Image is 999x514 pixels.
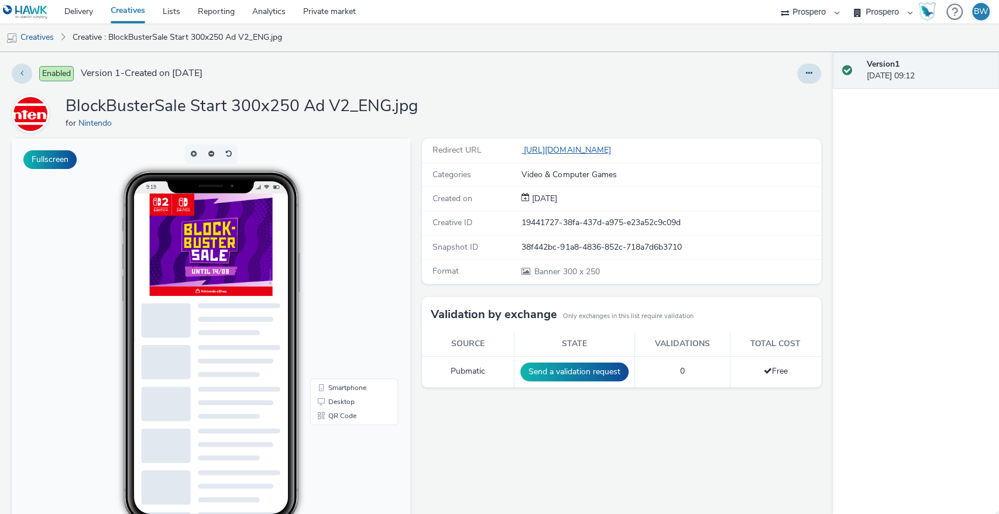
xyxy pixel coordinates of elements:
[431,306,557,323] h3: Validation by exchange
[317,274,345,281] span: QR Code
[680,365,685,377] span: 0
[66,118,78,129] span: for
[78,118,116,129] a: Nintendo
[13,97,47,131] img: Nintendo
[521,169,819,181] div: Video & Computer Games
[66,95,418,118] h1: BlockBusterSale Start 300x250 Ad V2_ENG.jpg
[317,246,355,253] span: Smartphone
[534,266,562,277] span: Banner
[764,365,788,377] span: Free
[530,193,557,204] span: [DATE]
[6,32,18,44] img: mobile
[635,332,730,356] th: Validations
[432,265,459,277] span: Format
[135,45,145,51] span: 9:19
[301,256,384,270] li: Desktop
[533,266,599,277] span: 300 x 250
[520,363,629,381] button: Send a validation request
[514,332,635,356] th: State
[301,270,384,284] li: QR Code
[867,58,900,70] strong: Version 1
[432,144,482,156] span: Redirect URL
[730,332,821,356] th: Total cost
[867,58,990,82] div: [DATE] 09:12
[563,312,694,321] small: Only exchanges in this list require validation
[521,144,615,156] a: [URL][DOMAIN_NAME]
[974,3,988,20] div: BW
[67,23,288,51] a: Creative : BlockBusterSale Start 300x250 Ad V2_ENG.jpg
[3,5,48,19] img: undefined Logo
[530,193,557,205] div: Creation 05 September 2025, 09:12
[432,242,478,253] span: Snapshot ID
[521,217,819,229] div: 19441727-38fa-437d-a975-e23a52c9c09d
[317,260,343,267] span: Desktop
[432,193,472,204] span: Created on
[422,356,514,387] td: Pubmatic
[432,217,472,228] span: Creative ID
[918,2,940,21] a: Hawk Academy
[432,169,471,180] span: Categories
[12,108,54,119] a: Nintendo
[138,55,261,157] img: Advertisement preview
[81,67,202,80] span: Version 1 - Created on [DATE]
[39,66,74,81] span: Enabled
[521,242,819,253] div: 38f442bc-91a8-4836-852c-718a7d6b3710
[301,242,384,256] li: Smartphone
[422,332,514,356] th: Source
[23,150,77,169] button: Fullscreen
[918,2,936,21] img: Hawk Academy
